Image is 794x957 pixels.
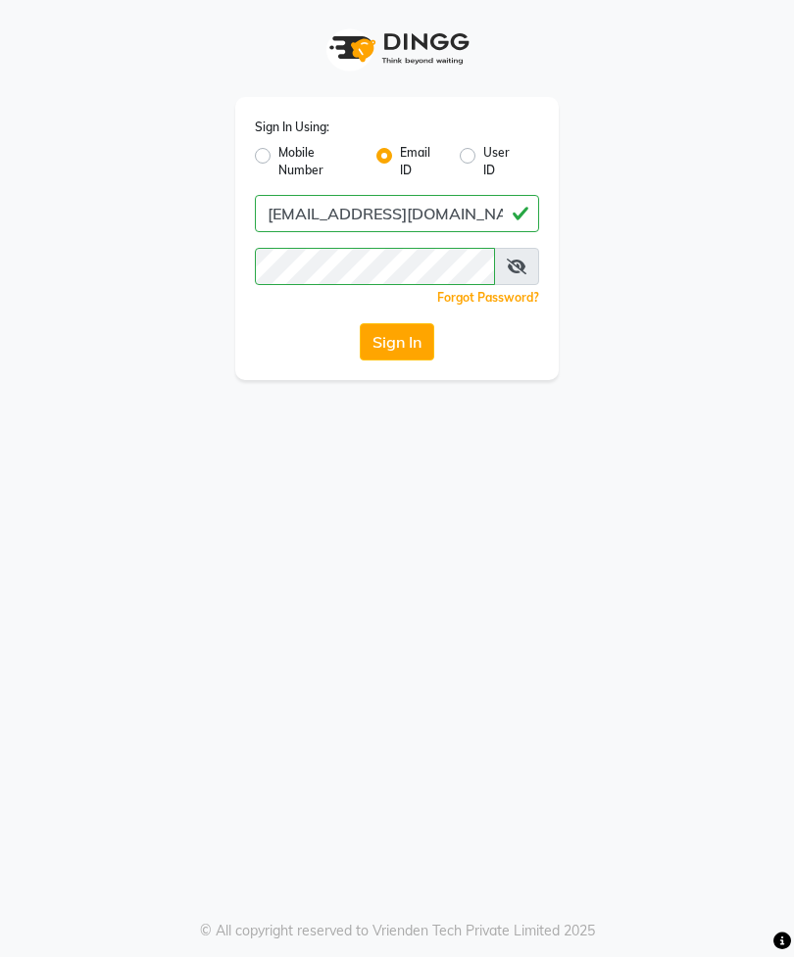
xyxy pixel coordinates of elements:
[278,144,361,179] label: Mobile Number
[437,290,539,305] a: Forgot Password?
[255,119,329,136] label: Sign In Using:
[483,144,523,179] label: User ID
[319,20,475,77] img: logo1.svg
[400,144,444,179] label: Email ID
[255,195,539,232] input: Username
[255,248,495,285] input: Username
[360,323,434,360] button: Sign In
